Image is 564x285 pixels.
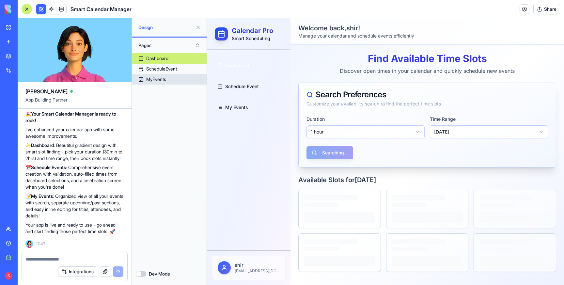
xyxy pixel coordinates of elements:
a: Dashboard [132,53,207,64]
div: Dashboard [146,55,168,62]
p: Manage your calendar and schedule events efficiently [91,14,349,21]
p: Smart Scheduling [25,17,66,24]
div: Search Preferences [100,72,341,80]
strong: Your Smart Calendar Manager is ready to rock! [25,111,116,123]
p: ✨ : Beautiful gradient design with smart slot finding - pick your duration (30min to 2hrs) and ti... [25,142,124,162]
strong: Dashboard [31,142,54,148]
div: ScheduleEvent [146,66,177,72]
p: 🎉 [25,111,124,124]
a: MyEvents [132,74,207,85]
h1: Find Available Time Slots [91,34,349,46]
p: 📅 : Comprehensive event creation with validation, auto-filled times from dashboard selections, an... [25,164,124,190]
button: Integrations [58,266,97,277]
p: shir [28,244,73,250]
label: Dev Mode [149,271,170,277]
p: Your app is live and ready to use - go ahead and start finding those perfect time slots! 🚀 [25,222,124,235]
a: ScheduleEvent [132,64,207,74]
h1: Smart Calendar Manager [70,5,132,13]
h1: Calendar Pro [25,8,66,17]
div: MyEvents [146,76,166,83]
p: I've enhanced your calendar app with some awesome improvements: [25,126,124,139]
span: [PERSON_NAME] [25,87,68,95]
span: Design [138,24,193,31]
p: [EMAIL_ADDRESS][DOMAIN_NAME] [28,250,73,255]
div: Customize your availability search to find the perfect time slots [100,82,341,89]
p: Discover open times in your calendar and quickly schedule new events [91,49,349,56]
p: 📝 : Organized view of all your events with search, separate upcoming/past sections, and easy inli... [25,193,124,219]
img: logo [5,5,45,14]
a: Schedule Event [8,60,76,76]
span: App Building Partner [25,97,124,108]
a: Dashboard [8,40,76,55]
label: Time Range [223,98,249,103]
h2: Available Slots for [DATE] [91,157,169,166]
span: My Events [18,86,41,92]
strong: My Events [31,193,53,199]
button: Pages [135,40,203,51]
label: Duration [100,98,118,103]
span: 17:47 [36,241,45,246]
span: Schedule Event [18,65,52,71]
h2: Welcome back, shir ! [91,5,349,14]
a: My Events [8,81,76,97]
img: Ella_00000_wcx2te.png [25,240,33,248]
button: Share [533,4,560,14]
span: Dashboard [18,44,42,51]
span: S [5,272,12,280]
strong: Schedule Events [31,165,66,170]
